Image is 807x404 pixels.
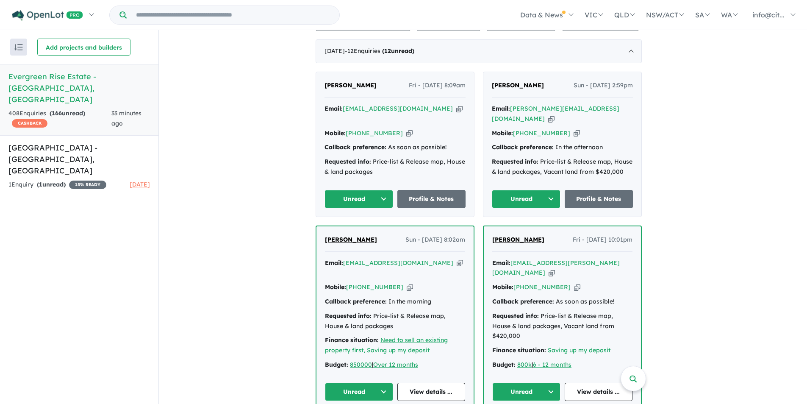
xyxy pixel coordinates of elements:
[397,190,466,208] a: Profile & Notes
[69,181,106,189] span: 15 % READY
[325,336,448,354] a: Need to sell an existing property first, Saving up my deposit
[492,81,544,91] a: [PERSON_NAME]
[324,190,393,208] button: Unread
[324,129,346,137] strong: Mobile:
[350,361,372,368] a: 850000
[324,81,377,89] span: [PERSON_NAME]
[407,283,413,292] button: Copy
[456,104,463,113] button: Copy
[37,39,130,56] button: Add projects and builders
[492,346,546,354] strong: Finance situation:
[405,235,465,245] span: Sun - [DATE] 8:02am
[574,81,633,91] span: Sun - [DATE] 2:59pm
[397,383,466,401] a: View details ...
[325,383,393,401] button: Unread
[325,259,343,267] strong: Email:
[492,361,516,368] strong: Budget:
[492,105,510,112] strong: Email:
[128,6,338,24] input: Try estate name, suburb, builder or developer
[8,142,150,176] h5: [GEOGRAPHIC_DATA] - [GEOGRAPHIC_DATA] , [GEOGRAPHIC_DATA]
[533,361,571,368] a: 6 - 12 months
[325,336,379,344] strong: Finance situation:
[37,181,66,188] strong: ( unread)
[573,235,632,245] span: Fri - [DATE] 10:01pm
[12,119,47,128] span: CASHBACK
[548,114,555,123] button: Copy
[492,283,513,291] strong: Mobile:
[8,71,150,105] h5: Evergreen Rise Estate - [GEOGRAPHIC_DATA] , [GEOGRAPHIC_DATA]
[492,190,560,208] button: Unread
[52,109,62,117] span: 166
[346,129,403,137] a: [PHONE_NUMBER]
[513,129,570,137] a: [PHONE_NUMBER]
[492,236,544,243] span: [PERSON_NAME]
[565,383,633,401] a: View details ...
[8,180,106,190] div: 1 Enquir y
[325,235,377,245] a: [PERSON_NAME]
[324,142,466,153] div: As soon as possible!
[343,259,453,267] a: [EMAIL_ADDRESS][DOMAIN_NAME]
[492,129,513,137] strong: Mobile:
[325,298,387,305] strong: Callback preference:
[409,81,466,91] span: Fri - [DATE] 8:09am
[324,158,371,165] strong: Requested info:
[492,105,619,123] a: [PERSON_NAME][EMAIL_ADDRESS][DOMAIN_NAME]
[14,44,23,50] img: sort.svg
[549,268,555,277] button: Copy
[325,361,348,368] strong: Budget:
[316,39,642,63] div: [DATE]
[492,158,538,165] strong: Requested info:
[492,297,632,307] div: As soon as possible!
[324,143,386,151] strong: Callback preference:
[39,181,42,188] span: 1
[373,361,418,368] a: Over 12 months
[12,10,83,21] img: Openlot PRO Logo White
[492,360,632,370] div: |
[130,181,150,188] span: [DATE]
[324,105,343,112] strong: Email:
[492,383,560,401] button: Unread
[574,129,580,138] button: Copy
[513,283,571,291] a: [PHONE_NUMBER]
[346,283,403,291] a: [PHONE_NUMBER]
[492,312,539,320] strong: Requested info:
[325,297,465,307] div: In the morning
[325,283,346,291] strong: Mobile:
[492,157,633,177] div: Price-list & Release map, House & land packages, Vacant land from $420,000
[324,81,377,91] a: [PERSON_NAME]
[574,283,580,292] button: Copy
[406,129,413,138] button: Copy
[492,235,544,245] a: [PERSON_NAME]
[752,11,785,19] span: info@cit...
[492,259,510,267] strong: Email:
[517,361,532,368] a: 800k
[8,109,111,129] div: 408 Enquir ies
[492,259,620,277] a: [EMAIL_ADDRESS][PERSON_NAME][DOMAIN_NAME]
[111,109,141,127] span: 33 minutes ago
[492,311,632,341] div: Price-list & Release map, House & land packages, Vacant land from $420,000
[50,109,85,117] strong: ( unread)
[325,312,372,320] strong: Requested info:
[343,105,453,112] a: [EMAIL_ADDRESS][DOMAIN_NAME]
[325,236,377,243] span: [PERSON_NAME]
[384,47,391,55] span: 12
[325,360,465,370] div: |
[382,47,414,55] strong: ( unread)
[345,47,414,55] span: - 12 Enquir ies
[565,190,633,208] a: Profile & Notes
[492,81,544,89] span: [PERSON_NAME]
[457,259,463,267] button: Copy
[492,142,633,153] div: In the afternoon
[492,143,554,151] strong: Callback preference:
[492,298,554,305] strong: Callback preference:
[548,346,610,354] a: Saving up my deposit
[325,311,465,332] div: Price-list & Release map, House & land packages
[324,157,466,177] div: Price-list & Release map, House & land packages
